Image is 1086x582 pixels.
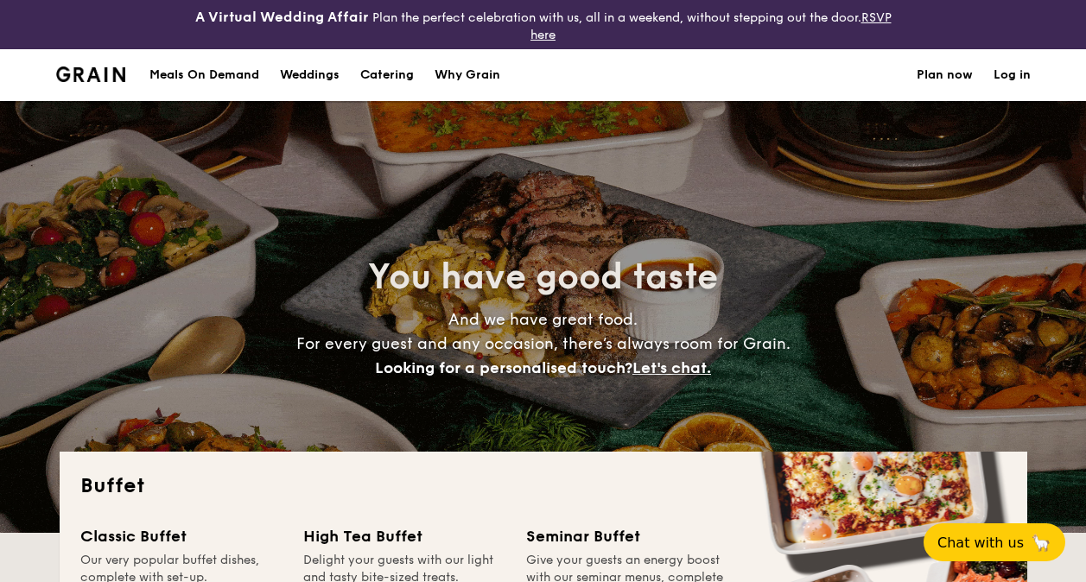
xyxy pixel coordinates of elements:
span: You have good taste [368,256,718,298]
a: Why Grain [424,49,511,101]
span: Chat with us [937,535,1024,551]
button: Chat with us🦙 [924,523,1065,561]
div: Classic Buffet [80,524,283,548]
a: Weddings [270,49,350,101]
span: And we have great food. For every guest and any occasion, there’s always room for Grain. [296,310,791,377]
a: Logotype [56,66,126,82]
span: Let's chat. [632,358,711,377]
span: 🦙 [1031,533,1051,553]
div: Seminar Buffet [526,524,728,548]
h1: Catering [360,49,414,101]
a: Log in [994,49,1031,101]
img: Grain [56,66,126,82]
h4: A Virtual Wedding Affair [195,7,369,28]
a: Meals On Demand [139,49,270,101]
h2: Buffet [80,472,1007,500]
span: Looking for a personalised touch? [375,358,632,377]
div: Meals On Demand [149,49,259,101]
div: Plan the perfect celebration with us, all in a weekend, without stepping out the door. [181,7,905,42]
div: High Tea Buffet [303,524,505,548]
div: Weddings [280,49,340,101]
a: Plan now [917,49,973,101]
div: Why Grain [435,49,500,101]
a: Catering [350,49,424,101]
